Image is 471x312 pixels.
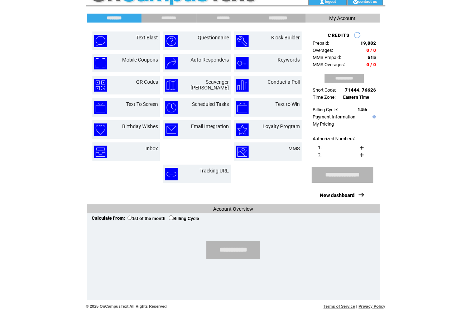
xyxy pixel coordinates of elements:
a: QR Codes [136,79,158,85]
span: My Account [329,15,356,21]
a: Auto Responders [191,57,229,63]
span: Eastern Time [343,95,369,100]
img: text-blast.png [94,35,107,47]
a: Inbox [145,146,158,151]
img: text-to-win.png [236,101,249,114]
span: 2. [318,152,322,157]
img: tracking-url.png [165,168,178,180]
span: 1. [318,145,322,150]
label: 1st of the month [128,216,165,221]
span: Authorized Numbers: [313,136,355,141]
span: 0 / 0 [366,62,376,67]
input: Billing Cycle [169,215,173,220]
img: kiosk-builder.png [236,35,249,47]
a: Conduct a Poll [268,79,300,85]
span: MMS Prepaid: [313,55,341,60]
a: Terms of Service [323,304,355,308]
span: 71444, 76626 [345,87,376,93]
a: Kiosk Builder [271,35,300,40]
img: birthday-wishes.png [94,123,107,136]
input: 1st of the month [128,215,132,220]
a: My Pricing [313,121,334,127]
img: scheduled-tasks.png [165,101,178,114]
label: Billing Cycle [169,216,199,221]
a: Birthday Wishes [122,123,158,129]
span: CREDITS [328,33,350,38]
img: scavenger-hunt.png [165,79,178,92]
a: Payment Information [313,114,355,120]
a: Scheduled Tasks [192,101,229,107]
span: Prepaid: [313,40,329,46]
span: © 2025 OnCampusText All Rights Reserved [86,304,167,308]
span: Calculate From: [92,215,125,221]
a: Text To Screen [126,101,158,107]
a: Scavenger [PERSON_NAME] [191,79,229,91]
img: email-integration.png [165,123,178,136]
a: Privacy Policy [359,304,385,308]
a: Questionnaire [198,35,229,40]
span: Time Zone: [313,94,336,100]
img: auto-responders.png [165,57,178,69]
span: Account Overview [213,206,253,212]
span: Billing Cycle: [313,107,338,112]
span: 515 [367,55,376,60]
a: Text to Win [275,101,300,107]
img: conduct-a-poll.png [236,79,249,92]
img: inbox.png [94,146,107,158]
img: mms.png [236,146,249,158]
img: qr-codes.png [94,79,107,92]
a: Tracking URL [200,168,229,174]
a: Loyalty Program [263,123,300,129]
a: MMS [288,146,300,151]
img: help.gif [371,115,376,118]
img: loyalty-program.png [236,123,249,136]
img: text-to-screen.png [94,101,107,114]
img: mobile-coupons.png [94,57,107,69]
a: Email Integration [191,123,229,129]
span: MMS Overages: [313,62,345,67]
span: Short Code: [313,87,336,93]
img: questionnaire.png [165,35,178,47]
a: Mobile Coupons [122,57,158,63]
span: 19,882 [360,40,376,46]
img: keywords.png [236,57,249,69]
span: 0 / 0 [366,48,376,53]
a: New dashboard [320,192,355,198]
span: | [356,304,357,308]
a: Keywords [278,57,300,63]
span: 14th [357,107,367,112]
a: Text Blast [136,35,158,40]
span: Overages: [313,48,333,53]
